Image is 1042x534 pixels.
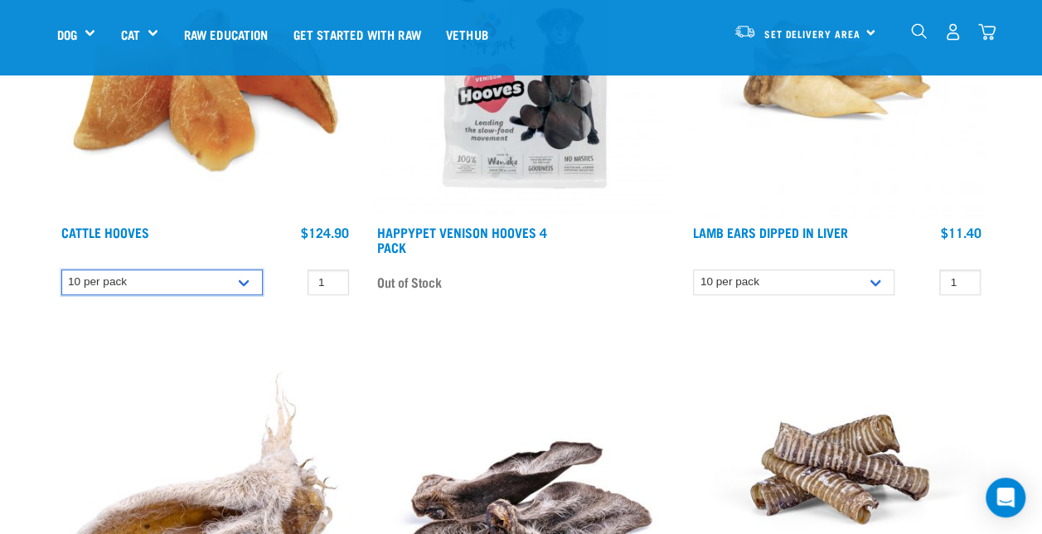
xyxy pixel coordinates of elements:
[281,1,434,67] a: Get started with Raw
[301,225,349,240] div: $124.90
[911,23,927,39] img: home-icon-1@2x.png
[434,1,501,67] a: Vethub
[171,1,280,67] a: Raw Education
[734,24,756,39] img: van-moving.png
[944,23,962,41] img: user.png
[693,228,848,235] a: Lamb Ears Dipped in Liver
[61,228,149,235] a: Cattle Hooves
[764,31,860,36] span: Set Delivery Area
[940,225,981,240] div: $11.40
[978,23,996,41] img: home-icon@2x.png
[986,478,1025,517] div: Open Intercom Messenger
[308,269,349,295] input: 1
[57,25,77,44] a: Dog
[377,228,547,250] a: Happypet Venison Hooves 4 Pack
[377,269,442,294] span: Out of Stock
[939,269,981,295] input: 1
[120,25,139,44] a: Cat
